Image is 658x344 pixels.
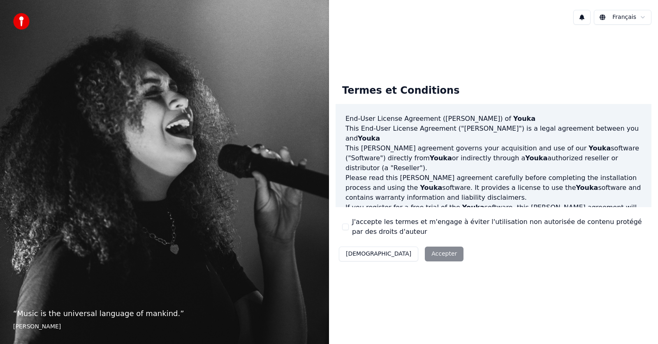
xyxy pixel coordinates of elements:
p: This End-User License Agreement ("[PERSON_NAME]") is a legal agreement between you and [345,124,642,143]
span: Youka [525,154,547,162]
span: Youka [420,184,442,192]
p: Please read this [PERSON_NAME] agreement carefully before completing the installation process and... [345,173,642,203]
p: This [PERSON_NAME] agreement governs your acquisition and use of our software ("Software") direct... [345,143,642,173]
span: Youka [588,144,611,152]
p: “ Music is the universal language of mankind. ” [13,308,316,319]
span: Youka [358,134,380,142]
p: If you register for a free trial of the software, this [PERSON_NAME] agreement will also govern t... [345,203,642,242]
span: Youka [513,115,535,122]
span: Youka [462,203,484,211]
img: youka [13,13,30,30]
span: Youka [576,184,598,192]
h3: End-User License Agreement ([PERSON_NAME]) of [345,114,642,124]
button: [DEMOGRAPHIC_DATA] [339,247,418,261]
span: Youka [430,154,452,162]
div: Termes et Conditions [336,78,466,104]
footer: [PERSON_NAME] [13,323,316,331]
label: J'accepte les termes et m'engage à éviter l'utilisation non autorisée de contenu protégé par des ... [352,217,645,237]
